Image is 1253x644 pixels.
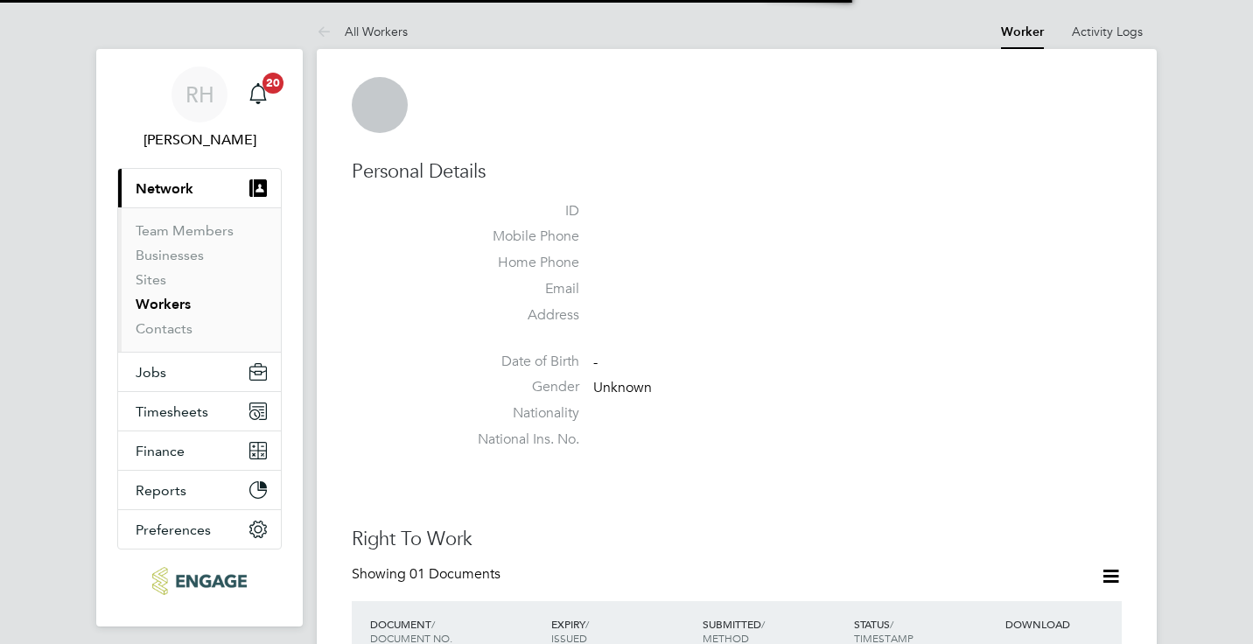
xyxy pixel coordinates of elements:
[136,296,191,312] a: Workers
[352,565,504,584] div: Showing
[352,527,1122,552] h3: Right To Work
[117,129,282,150] span: Rufena Haque
[136,247,204,263] a: Businesses
[890,617,893,631] span: /
[1001,24,1044,39] a: Worker
[185,83,214,106] span: RH
[593,353,598,371] span: -
[409,565,500,583] span: 01 Documents
[457,280,579,298] label: Email
[585,617,589,631] span: /
[457,227,579,246] label: Mobile Phone
[96,49,303,626] nav: Main navigation
[262,73,283,94] span: 20
[117,567,282,595] a: Go to home page
[118,353,281,391] button: Jobs
[136,222,234,239] a: Team Members
[457,430,579,449] label: National Ins. No.
[241,66,276,122] a: 20
[136,521,211,538] span: Preferences
[457,378,579,396] label: Gender
[136,482,186,499] span: Reports
[457,353,579,371] label: Date of Birth
[117,66,282,150] a: RH[PERSON_NAME]
[317,24,408,39] a: All Workers
[118,392,281,430] button: Timesheets
[593,380,652,397] span: Unknown
[118,510,281,549] button: Preferences
[431,617,435,631] span: /
[118,471,281,509] button: Reports
[1001,608,1122,640] div: DOWNLOAD
[352,159,1122,185] h3: Personal Details
[136,403,208,420] span: Timesheets
[136,364,166,381] span: Jobs
[457,202,579,220] label: ID
[136,180,193,197] span: Network
[136,320,192,337] a: Contacts
[457,404,579,423] label: Nationality
[761,617,765,631] span: /
[118,207,281,352] div: Network
[457,306,579,325] label: Address
[152,567,246,595] img: ncclondon-logo-retina.png
[136,443,185,459] span: Finance
[118,431,281,470] button: Finance
[136,271,166,288] a: Sites
[1072,24,1143,39] a: Activity Logs
[118,169,281,207] button: Network
[457,254,579,272] label: Home Phone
